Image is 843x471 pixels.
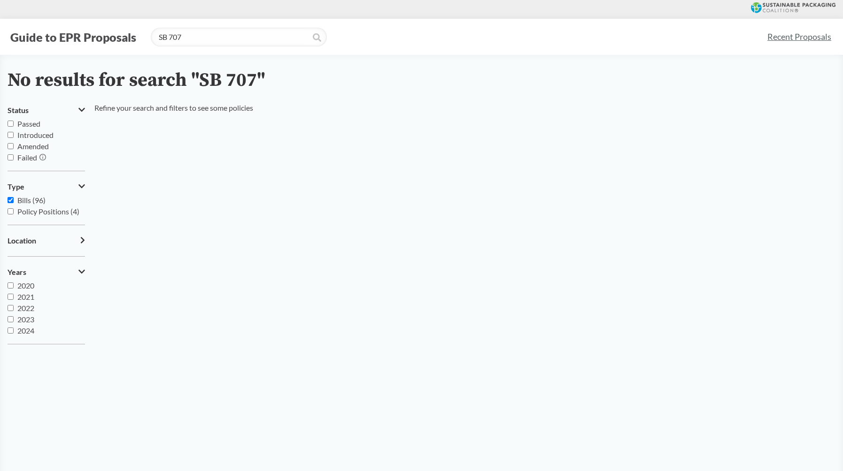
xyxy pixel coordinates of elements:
input: 2021 [8,294,14,300]
span: Amended [17,142,49,151]
span: Status [8,106,29,114]
button: Years [8,264,85,280]
input: Failed [8,154,14,160]
input: 2023 [8,316,14,322]
button: Guide to EPR Proposals [8,30,139,45]
input: Bills (96) [8,197,14,203]
input: Introduced [8,132,14,138]
input: 2020 [8,282,14,289]
a: Recent Proposals [763,26,835,47]
input: Passed [8,121,14,127]
span: 2022 [17,304,34,312]
button: Location [8,233,85,249]
span: Bills (96) [17,196,46,205]
span: 2023 [17,315,34,324]
input: Policy Positions (4) [8,208,14,214]
span: 2024 [17,326,34,335]
div: Refine your search and filters to see some policies [94,102,253,352]
span: 2021 [17,292,34,301]
button: Type [8,179,85,195]
span: Passed [17,119,40,128]
span: Location [8,236,36,245]
input: 2024 [8,327,14,334]
span: Policy Positions (4) [17,207,79,216]
input: 2022 [8,305,14,311]
span: Failed [17,153,37,162]
span: Introduced [17,130,54,139]
span: 2020 [17,281,34,290]
h2: No results for search "SB 707" [8,70,265,91]
button: Status [8,102,85,118]
input: Find a proposal [151,28,327,46]
input: Amended [8,143,14,149]
span: Type [8,182,24,191]
span: Years [8,268,26,276]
